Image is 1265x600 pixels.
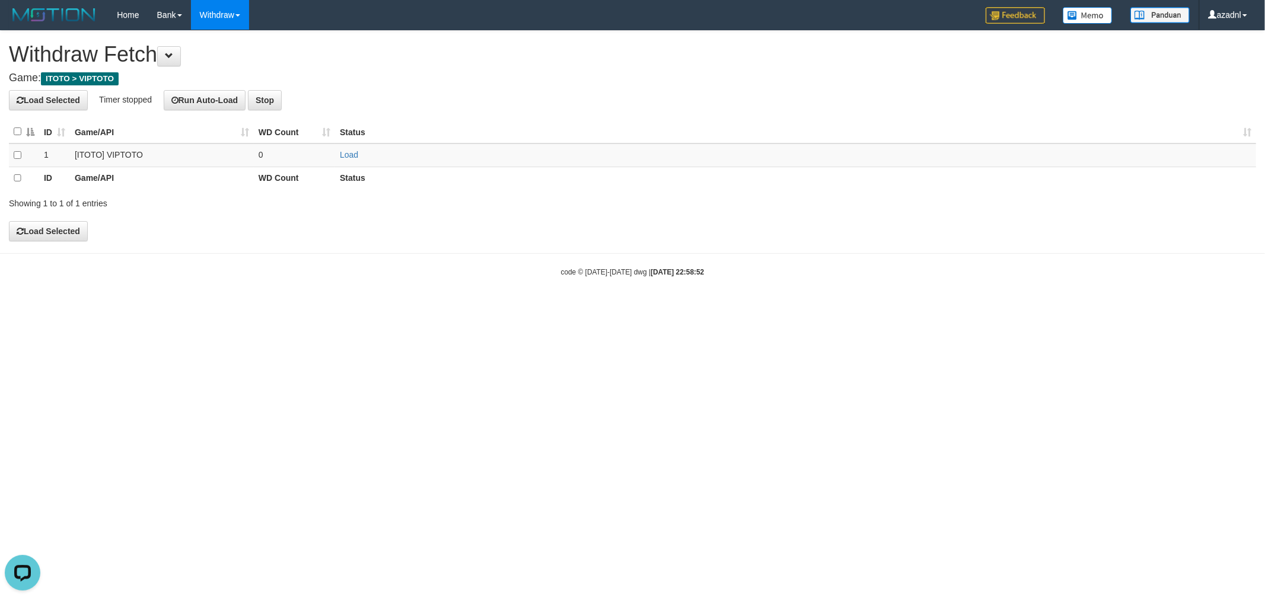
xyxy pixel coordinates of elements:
[70,120,254,143] th: Game/API: activate to sort column ascending
[254,167,335,189] th: WD Count
[9,90,88,110] button: Load Selected
[340,150,358,159] a: Load
[561,268,705,276] small: code © [DATE]-[DATE] dwg |
[248,90,282,110] button: Stop
[1130,7,1190,23] img: panduan.png
[39,143,70,167] td: 1
[5,5,40,40] button: Open LiveChat chat widget
[1063,7,1113,24] img: Button%20Memo.svg
[9,6,99,24] img: MOTION_logo.png
[335,120,1256,143] th: Status: activate to sort column ascending
[39,120,70,143] th: ID: activate to sort column ascending
[9,193,518,209] div: Showing 1 to 1 of 1 entries
[70,143,254,167] td: [ITOTO] VIPTOTO
[986,7,1045,24] img: Feedback.jpg
[164,90,246,110] button: Run Auto-Load
[259,150,263,159] span: 0
[9,221,88,241] button: Load Selected
[70,167,254,189] th: Game/API
[99,94,152,104] span: Timer stopped
[335,167,1256,189] th: Status
[41,72,119,85] span: ITOTO > VIPTOTO
[254,120,335,143] th: WD Count: activate to sort column ascending
[651,268,704,276] strong: [DATE] 22:58:52
[39,167,70,189] th: ID
[9,43,1256,66] h1: Withdraw Fetch
[9,72,1256,84] h4: Game:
